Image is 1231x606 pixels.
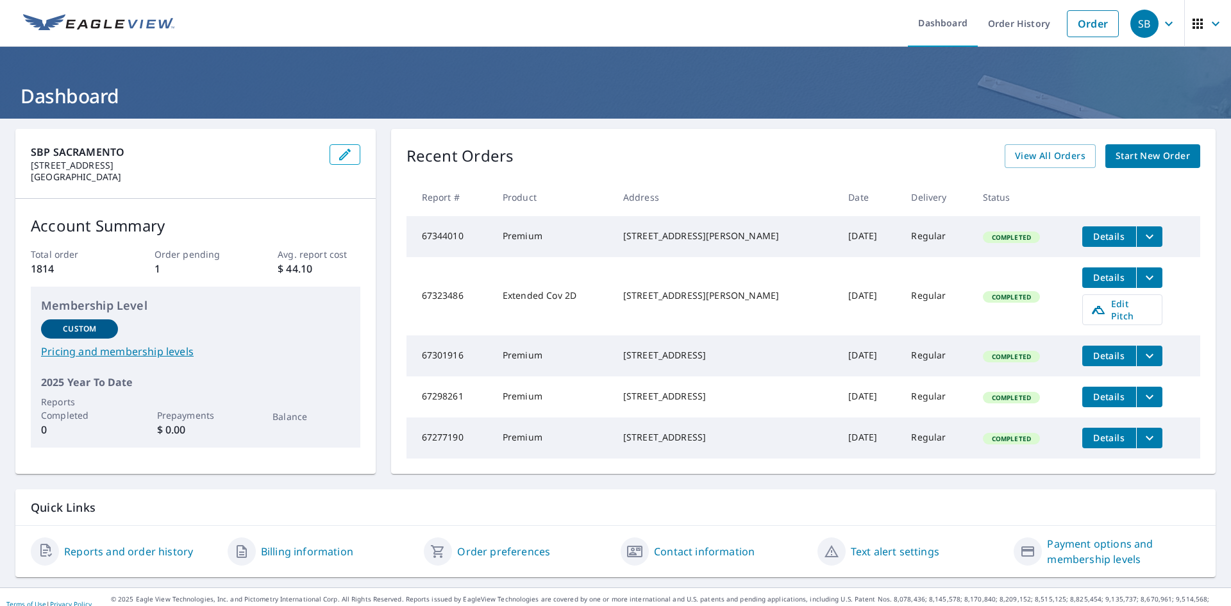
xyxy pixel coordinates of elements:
th: Address [613,178,838,216]
a: Text alert settings [851,544,939,559]
p: [GEOGRAPHIC_DATA] [31,171,319,183]
td: Regular [901,417,972,459]
a: Start New Order [1105,144,1200,168]
p: Balance [272,410,349,423]
td: Premium [492,376,613,417]
p: Avg. report cost [278,248,360,261]
p: 2025 Year To Date [41,375,350,390]
td: 67323486 [406,257,492,335]
button: filesDropdownBtn-67277190 [1136,428,1162,448]
p: Order pending [155,248,237,261]
span: Details [1090,271,1128,283]
th: Delivery [901,178,972,216]
td: [DATE] [838,257,901,335]
td: Regular [901,257,972,335]
span: Completed [984,233,1039,242]
a: Payment options and membership levels [1047,536,1200,567]
button: detailsBtn-67298261 [1082,387,1136,407]
a: Order [1067,10,1119,37]
span: Start New Order [1116,148,1190,164]
th: Date [838,178,901,216]
a: View All Orders [1005,144,1096,168]
span: Edit Pitch [1091,298,1154,322]
p: $ 0.00 [157,422,234,437]
button: filesDropdownBtn-67298261 [1136,387,1162,407]
th: Report # [406,178,492,216]
button: detailsBtn-67277190 [1082,428,1136,448]
span: Details [1090,230,1128,242]
span: Details [1090,432,1128,444]
a: Billing information [261,544,353,559]
a: Order preferences [457,544,550,559]
td: 67298261 [406,376,492,417]
p: Quick Links [31,500,1200,516]
p: Recent Orders [406,144,514,168]
div: [STREET_ADDRESS] [623,349,828,362]
a: Reports and order history [64,544,193,559]
td: Premium [492,335,613,376]
td: [DATE] [838,376,901,417]
p: Custom [63,323,96,335]
p: Prepayments [157,408,234,422]
a: Contact information [654,544,755,559]
p: SBP SACRAMENTO [31,144,319,160]
td: Extended Cov 2D [492,257,613,335]
button: filesDropdownBtn-67301916 [1136,346,1162,366]
p: Account Summary [31,214,360,237]
p: [STREET_ADDRESS] [31,160,319,171]
td: Regular [901,216,972,257]
div: SB [1130,10,1159,38]
button: detailsBtn-67344010 [1082,226,1136,247]
span: Completed [984,292,1039,301]
td: [DATE] [838,335,901,376]
button: filesDropdownBtn-67323486 [1136,267,1162,288]
td: Premium [492,417,613,459]
span: View All Orders [1015,148,1085,164]
td: 67277190 [406,417,492,459]
td: Regular [901,376,972,417]
button: detailsBtn-67301916 [1082,346,1136,366]
td: 67301916 [406,335,492,376]
span: Details [1090,349,1128,362]
img: EV Logo [23,14,174,33]
span: Details [1090,391,1128,403]
p: Reports Completed [41,395,118,422]
div: [STREET_ADDRESS] [623,390,828,403]
p: 0 [41,422,118,437]
td: Premium [492,216,613,257]
div: [STREET_ADDRESS] [623,431,828,444]
a: Pricing and membership levels [41,344,350,359]
span: Completed [984,352,1039,361]
button: detailsBtn-67323486 [1082,267,1136,288]
td: 67344010 [406,216,492,257]
a: Edit Pitch [1082,294,1162,325]
p: 1 [155,261,237,276]
td: [DATE] [838,216,901,257]
td: [DATE] [838,417,901,459]
p: Total order [31,248,113,261]
button: filesDropdownBtn-67344010 [1136,226,1162,247]
p: Membership Level [41,297,350,314]
p: 1814 [31,261,113,276]
td: Regular [901,335,972,376]
div: [STREET_ADDRESS][PERSON_NAME] [623,289,828,302]
span: Completed [984,393,1039,402]
p: $ 44.10 [278,261,360,276]
th: Status [973,178,1072,216]
th: Product [492,178,613,216]
div: [STREET_ADDRESS][PERSON_NAME] [623,230,828,242]
span: Completed [984,434,1039,443]
h1: Dashboard [15,83,1216,109]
